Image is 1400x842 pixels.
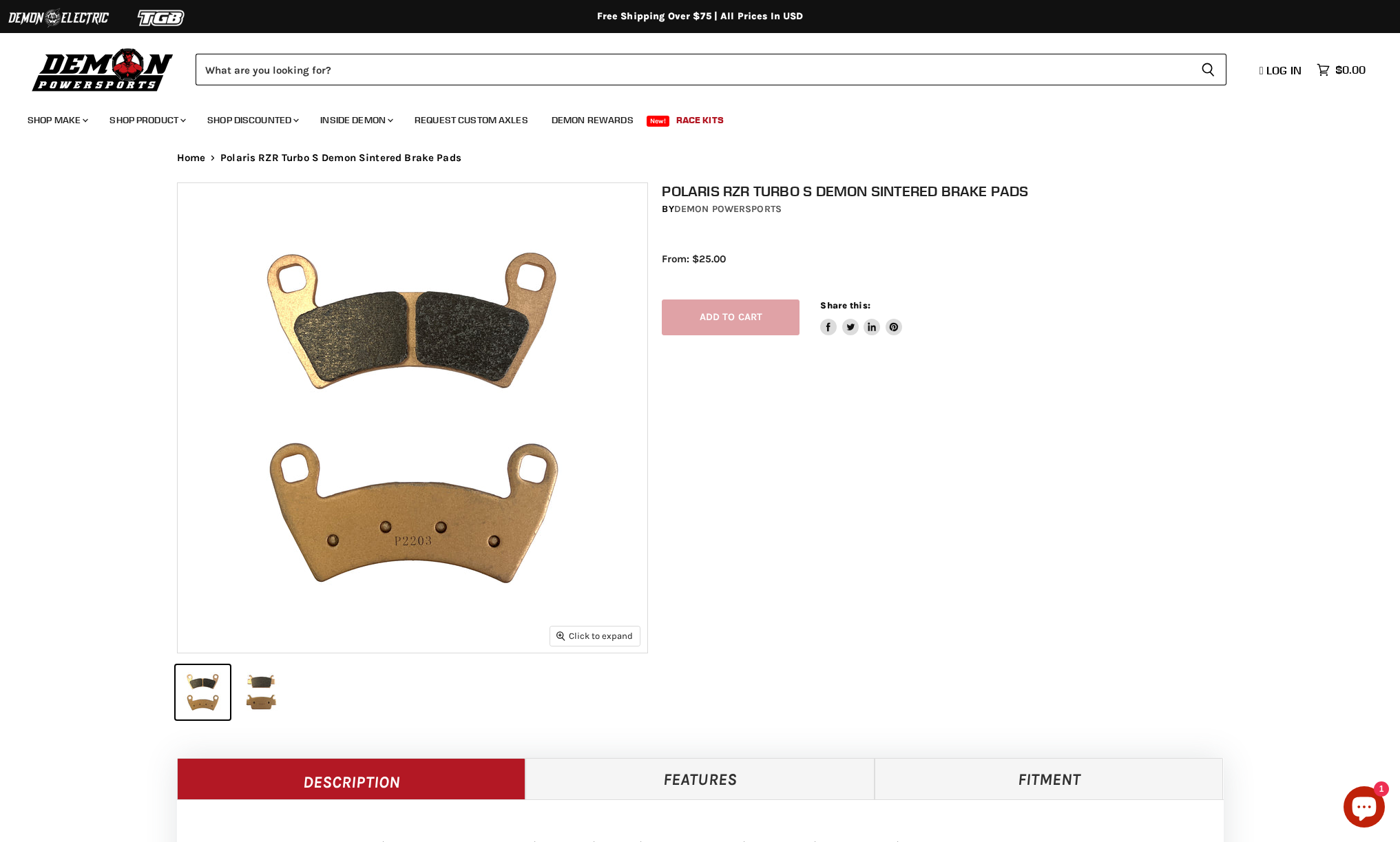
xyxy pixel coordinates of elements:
inbox-online-store-chat: Shopify online store chat [1339,786,1389,831]
aside: Share this: [820,299,902,336]
a: Demon Rewards [541,106,644,134]
a: Home [177,152,206,164]
span: $0.00 [1335,63,1366,76]
img: Demon Powersports [28,45,178,94]
input: Search [196,54,1190,85]
img: Polaris RZR Turbo S Demon Sintered Brake Pads [178,183,647,653]
ul: Main menu [17,101,1362,134]
span: Share this: [820,300,870,311]
a: $0.00 [1310,60,1372,80]
span: Log in [1266,63,1302,77]
div: by [662,202,1237,217]
button: Search [1190,54,1226,85]
span: Click to expand [556,631,633,641]
button: Polaris RZR Turbo S Demon Sintered Brake Pads thumbnail [176,665,230,719]
div: Free Shipping Over $75 | All Prices In USD [149,10,1251,23]
a: Request Custom Axles [404,106,539,134]
a: Description [177,758,526,799]
form: Product [196,54,1226,85]
a: Shop Discounted [197,106,307,134]
span: New! [647,116,670,127]
a: Shop Product [99,106,194,134]
a: Inside Demon [310,106,401,134]
span: From: $25.00 [662,253,726,265]
a: Log in [1253,64,1310,76]
a: Race Kits [666,106,734,134]
button: Polaris RZR Turbo S Demon Sintered Brake Pads thumbnail [234,665,289,719]
a: Shop Make [17,106,96,134]
a: Fitment [875,758,1224,799]
img: Demon Electric Logo 2 [7,5,110,31]
button: Click to expand [550,627,640,645]
a: Demon Powersports [674,203,782,215]
span: Polaris RZR Turbo S Demon Sintered Brake Pads [220,152,461,164]
h1: Polaris RZR Turbo S Demon Sintered Brake Pads [662,182,1237,200]
nav: Breadcrumbs [149,152,1251,164]
a: Features [525,758,875,799]
img: TGB Logo 2 [110,5,213,31]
